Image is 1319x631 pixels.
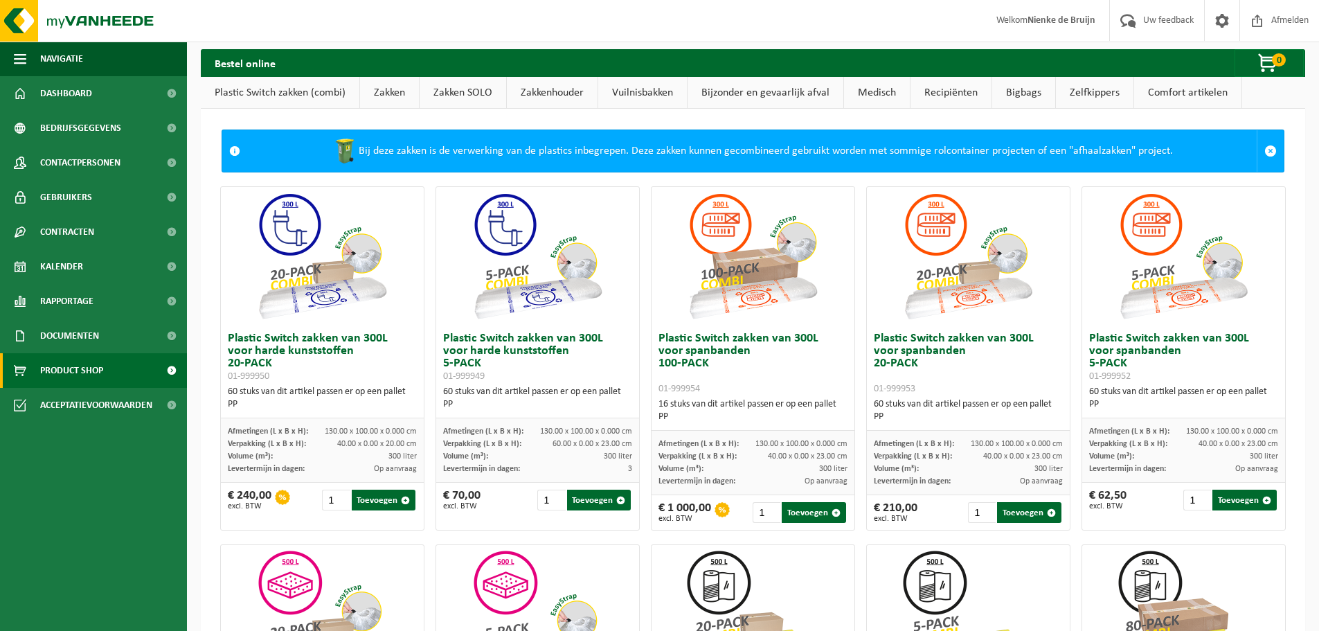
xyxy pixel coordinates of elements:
span: Verpakking (L x B x H): [658,452,737,461]
a: Medisch [844,77,910,109]
a: Zakken SOLO [420,77,506,109]
a: Zakken [360,77,419,109]
a: Bigbags [992,77,1055,109]
span: Product Shop [40,353,103,388]
span: Op aanvraag [1235,465,1278,473]
div: PP [1089,398,1278,411]
div: € 210,00 [874,502,917,523]
span: 40.00 x 0.00 x 20.00 cm [337,440,417,448]
span: 01-999953 [874,384,915,394]
span: Volume (m³): [1089,452,1134,461]
span: Contracten [40,215,94,249]
span: Afmetingen (L x B x H): [658,440,739,448]
input: 1 [968,502,996,523]
span: 01-999952 [1089,371,1131,382]
span: Bedrijfsgegevens [40,111,121,145]
div: € 1 000,00 [658,502,711,523]
span: Volume (m³): [443,452,488,461]
span: Levertermijn in dagen: [228,465,305,473]
span: 300 liter [388,452,417,461]
span: Afmetingen (L x B x H): [1089,427,1169,436]
span: 130.00 x 100.00 x 0.000 cm [755,440,847,448]
div: € 62,50 [1089,490,1127,510]
span: Rapportage [40,284,93,319]
a: Comfort artikelen [1134,77,1241,109]
a: Zakkenhouder [507,77,598,109]
span: Dashboard [40,76,92,111]
div: € 70,00 [443,490,481,510]
span: Volume (m³): [874,465,919,473]
span: excl. BTW [1089,502,1127,510]
img: WB-0240-HPE-GN-50.png [331,137,359,165]
input: 1 [322,490,350,510]
span: Contactpersonen [40,145,120,180]
span: Afmetingen (L x B x H): [228,427,308,436]
span: excl. BTW [443,502,481,510]
h3: Plastic Switch zakken van 300L voor spanbanden 20-PACK [874,332,1063,395]
span: Op aanvraag [1020,477,1063,486]
img: 01-999952 [1114,187,1253,326]
span: Levertermijn in dagen: [658,477,735,486]
button: Toevoegen [782,502,846,523]
span: Gebruikers [40,180,92,215]
div: 60 stuks van dit artikel passen er op een pallet [443,386,632,411]
span: 0 [1272,53,1286,66]
span: Documenten [40,319,99,353]
img: 01-999949 [468,187,607,326]
div: 60 stuks van dit artikel passen er op een pallet [228,386,417,411]
h3: Plastic Switch zakken van 300L voor spanbanden 5-PACK [1089,332,1278,382]
span: Afmetingen (L x B x H): [443,427,523,436]
h3: Plastic Switch zakken van 300L voor spanbanden 100-PACK [658,332,847,395]
span: Volume (m³): [228,452,273,461]
span: Op aanvraag [805,477,847,486]
span: 300 liter [1034,465,1063,473]
span: Op aanvraag [374,465,417,473]
span: 60.00 x 0.00 x 23.00 cm [553,440,632,448]
div: € 240,00 [228,490,271,510]
span: 3 [628,465,632,473]
span: 130.00 x 100.00 x 0.000 cm [325,427,417,436]
button: 0 [1235,49,1304,77]
a: Vuilnisbakken [598,77,687,109]
span: Acceptatievoorwaarden [40,388,152,423]
input: 1 [1183,490,1211,510]
span: Verpakking (L x B x H): [874,452,952,461]
span: Verpakking (L x B x H): [443,440,521,448]
a: Bijzonder en gevaarlijk afval [688,77,843,109]
a: Recipiënten [910,77,992,109]
input: 1 [537,490,565,510]
h3: Plastic Switch zakken van 300L voor harde kunststoffen 20-PACK [228,332,417,382]
span: 01-999950 [228,371,269,382]
span: Verpakking (L x B x H): [1089,440,1167,448]
div: PP [228,398,417,411]
div: 60 stuks van dit artikel passen er op een pallet [874,398,1063,423]
span: 300 liter [1250,452,1278,461]
span: 40.00 x 0.00 x 23.00 cm [983,452,1063,461]
div: PP [443,398,632,411]
span: 01-999949 [443,371,485,382]
div: PP [658,411,847,423]
button: Toevoegen [1212,490,1277,510]
a: Sluit melding [1257,130,1284,172]
button: Toevoegen [352,490,416,510]
span: excl. BTW [658,515,711,523]
a: Zelfkippers [1056,77,1133,109]
input: 1 [753,502,780,523]
span: 40.00 x 0.00 x 23.00 cm [768,452,847,461]
span: 130.00 x 100.00 x 0.000 cm [971,440,1063,448]
h3: Plastic Switch zakken van 300L voor harde kunststoffen 5-PACK [443,332,632,382]
button: Toevoegen [567,490,631,510]
h2: Bestel online [201,49,289,76]
span: Levertermijn in dagen: [874,477,951,486]
span: Navigatie [40,42,83,76]
div: Bij deze zakken is de verwerking van de plastics inbegrepen. Deze zakken kunnen gecombineerd gebr... [247,130,1257,172]
div: PP [874,411,1063,423]
span: Volume (m³): [658,465,703,473]
div: 16 stuks van dit artikel passen er op een pallet [658,398,847,423]
span: Kalender [40,249,83,284]
span: 130.00 x 100.00 x 0.000 cm [1186,427,1278,436]
strong: Nienke de Bruijn [1028,15,1095,26]
span: 300 liter [819,465,847,473]
img: 01-999950 [253,187,391,326]
span: Verpakking (L x B x H): [228,440,306,448]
